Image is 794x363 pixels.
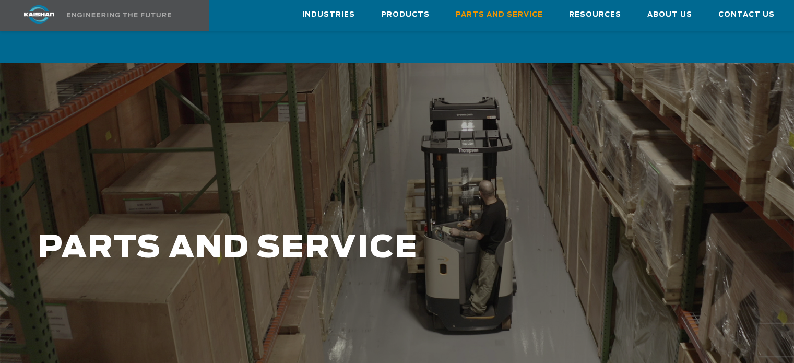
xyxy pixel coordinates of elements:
[456,1,543,29] a: Parts and Service
[38,231,634,266] h1: PARTS AND SERVICE
[647,9,692,21] span: About Us
[569,1,621,29] a: Resources
[302,1,355,29] a: Industries
[569,9,621,21] span: Resources
[381,9,430,21] span: Products
[302,9,355,21] span: Industries
[647,1,692,29] a: About Us
[67,13,171,17] img: Engineering the future
[456,9,543,21] span: Parts and Service
[381,1,430,29] a: Products
[718,1,775,29] a: Contact Us
[718,9,775,21] span: Contact Us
